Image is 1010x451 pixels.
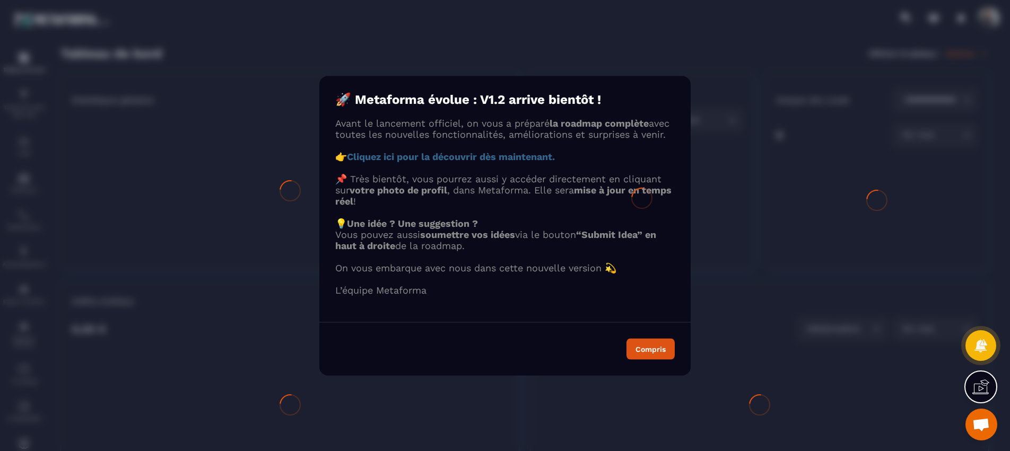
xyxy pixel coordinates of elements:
[335,117,675,139] p: Avant le lancement officiel, on vous a préparé avec toutes les nouvelles fonctionnalités, amélior...
[635,345,666,352] div: Compris
[335,284,675,295] p: L’équipe Metaforma
[335,262,675,273] p: On vous embarque avec nous dans cette nouvelle version 💫
[965,409,997,440] div: Ouvrir le chat
[550,117,649,128] strong: la roadmap complète
[335,92,675,107] h4: 🚀 Metaforma évolue : V1.2 arrive bientôt !
[626,338,675,359] button: Compris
